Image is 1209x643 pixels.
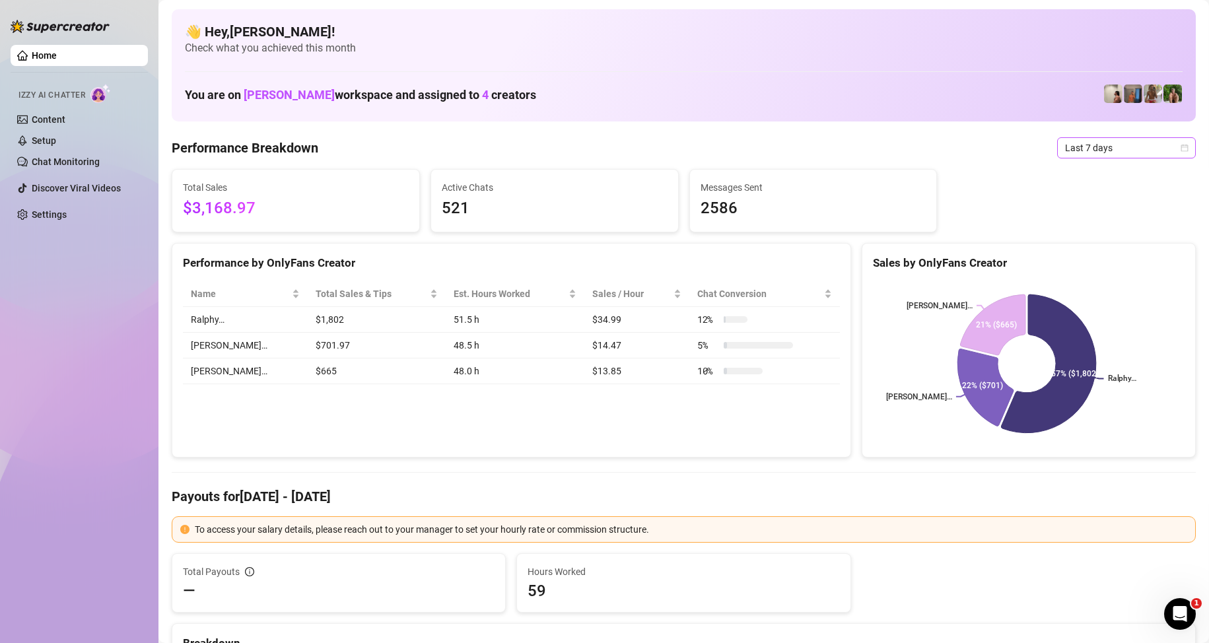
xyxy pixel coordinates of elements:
td: $665 [308,358,446,384]
span: 2586 [701,196,926,221]
td: $701.97 [308,333,446,358]
th: Chat Conversion [689,281,840,307]
td: $14.47 [584,333,689,358]
a: Home [32,50,57,61]
span: Last 7 days [1065,138,1188,158]
a: Chat Monitoring [32,156,100,167]
td: [PERSON_NAME]… [183,333,308,358]
h4: Payouts for [DATE] - [DATE] [172,487,1196,506]
th: Name [183,281,308,307]
span: calendar [1181,144,1189,152]
div: Performance by OnlyFans Creator [183,254,840,272]
span: Hours Worked [528,564,839,579]
text: [PERSON_NAME]… [907,301,973,310]
span: Messages Sent [701,180,926,195]
span: $3,168.97 [183,196,409,221]
span: exclamation-circle [180,525,190,534]
th: Sales / Hour [584,281,689,307]
th: Total Sales & Tips [308,281,446,307]
span: 10 % [697,364,718,378]
span: 5 % [697,338,718,353]
td: Ralphy… [183,307,308,333]
a: Settings [32,209,67,220]
span: Total Sales & Tips [316,287,427,301]
span: Total Payouts [183,564,240,579]
span: Sales / Hour [592,287,671,301]
td: $1,802 [308,307,446,333]
span: info-circle [245,567,254,576]
div: To access your salary details, please reach out to your manager to set your hourly rate or commis... [195,522,1187,537]
td: [PERSON_NAME]… [183,358,308,384]
a: Content [32,114,65,125]
h4: 👋 Hey, [PERSON_NAME] ! [185,22,1183,41]
h4: Performance Breakdown [172,139,318,157]
div: Est. Hours Worked [454,287,566,301]
span: Name [191,287,289,301]
img: Wayne [1124,85,1142,103]
div: Sales by OnlyFans Creator [873,254,1185,272]
img: Ralphy [1104,85,1123,103]
span: Active Chats [442,180,668,195]
span: 12 % [697,312,718,327]
img: AI Chatter [90,84,111,103]
img: Nathaniel [1163,85,1182,103]
a: Discover Viral Videos [32,183,121,193]
span: [PERSON_NAME] [244,88,335,102]
iframe: Intercom live chat [1164,598,1196,630]
span: Total Sales [183,180,409,195]
text: Ralphy… [1108,374,1137,384]
h1: You are on workspace and assigned to creators [185,88,536,102]
td: 48.0 h [446,358,584,384]
img: logo-BBDzfeDw.svg [11,20,110,33]
span: Check what you achieved this month [185,41,1183,55]
span: — [183,580,195,601]
img: Nathaniel [1144,85,1162,103]
span: Chat Conversion [697,287,821,301]
td: 51.5 h [446,307,584,333]
span: Izzy AI Chatter [18,89,85,102]
span: 59 [528,580,839,601]
span: 521 [442,196,668,221]
td: $13.85 [584,358,689,384]
td: 48.5 h [446,333,584,358]
a: Setup [32,135,56,146]
span: 1 [1191,598,1202,609]
span: 4 [482,88,489,102]
text: [PERSON_NAME]… [886,392,952,401]
td: $34.99 [584,307,689,333]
